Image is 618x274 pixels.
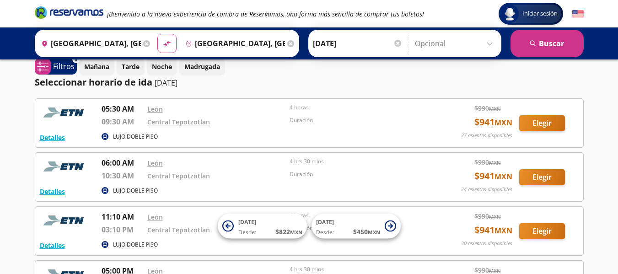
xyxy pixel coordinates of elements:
[489,213,501,220] small: MXN
[474,103,501,113] span: $ 990
[182,32,285,55] input: Buscar Destino
[102,157,143,168] p: 06:00 AM
[461,186,512,193] p: 24 asientos disponibles
[238,228,256,236] span: Desde:
[494,172,512,182] small: MXN
[489,159,501,166] small: MXN
[415,32,497,55] input: Opcional
[117,58,145,75] button: Tarde
[147,105,163,113] a: León
[238,218,256,226] span: [DATE]
[316,228,334,236] span: Desde:
[511,30,584,57] button: Buscar
[35,59,77,75] button: 0Filtros
[79,58,114,75] button: Mañana
[218,214,307,239] button: [DATE]Desde:$822MXN
[461,132,512,140] p: 27 asientos disponibles
[179,58,225,75] button: Madrugada
[147,58,177,75] button: Noche
[84,62,109,71] p: Mañana
[519,9,561,18] span: Iniciar sesión
[474,169,512,183] span: $ 941
[40,241,65,250] button: Detalles
[35,5,103,22] a: Brand Logo
[40,211,90,230] img: RESERVAMOS
[102,211,143,222] p: 11:10 AM
[147,159,163,167] a: León
[494,118,512,128] small: MXN
[572,8,584,20] button: English
[147,226,210,234] a: Central Tepotzotlan
[147,213,163,221] a: León
[290,229,302,236] small: MXN
[113,133,158,141] p: LUJO DOBLE PISO
[147,172,210,180] a: Central Tepotzotlan
[102,116,143,127] p: 09:30 AM
[147,118,210,126] a: Central Tepotzotlan
[40,103,90,122] img: RESERVAMOS
[519,169,565,185] button: Elegir
[35,75,152,89] p: Seleccionar horario de ida
[313,32,403,55] input: Elegir Fecha
[113,187,158,195] p: LUJO DOBLE PISO
[489,267,501,274] small: MXN
[519,223,565,239] button: Elegir
[38,32,141,55] input: Buscar Origen
[290,265,428,274] p: 4 hrs 30 mins
[107,10,424,18] em: ¡Bienvenido a la nueva experiencia de compra de Reservamos, una forma más sencilla de comprar tus...
[152,62,172,71] p: Noche
[368,229,380,236] small: MXN
[474,223,512,237] span: $ 941
[155,77,177,88] p: [DATE]
[290,170,428,178] p: Duración
[113,241,158,249] p: LUJO DOBLE PISO
[290,116,428,124] p: Duración
[35,5,103,19] i: Brand Logo
[102,170,143,181] p: 10:30 AM
[290,211,428,220] p: 4 horas
[290,157,428,166] p: 4 hrs 30 mins
[474,157,501,167] span: $ 990
[40,133,65,142] button: Detalles
[122,62,140,71] p: Tarde
[489,105,501,112] small: MXN
[312,214,401,239] button: [DATE]Desde:$450MXN
[40,157,90,176] img: RESERVAMOS
[275,227,302,236] span: $ 822
[184,62,220,71] p: Madrugada
[494,226,512,236] small: MXN
[53,61,75,72] p: Filtros
[474,115,512,129] span: $ 941
[461,240,512,247] p: 30 asientos disponibles
[353,227,380,236] span: $ 450
[102,224,143,235] p: 03:10 PM
[316,218,334,226] span: [DATE]
[290,103,428,112] p: 4 horas
[102,103,143,114] p: 05:30 AM
[519,115,565,131] button: Elegir
[40,187,65,196] button: Detalles
[474,211,501,221] span: $ 990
